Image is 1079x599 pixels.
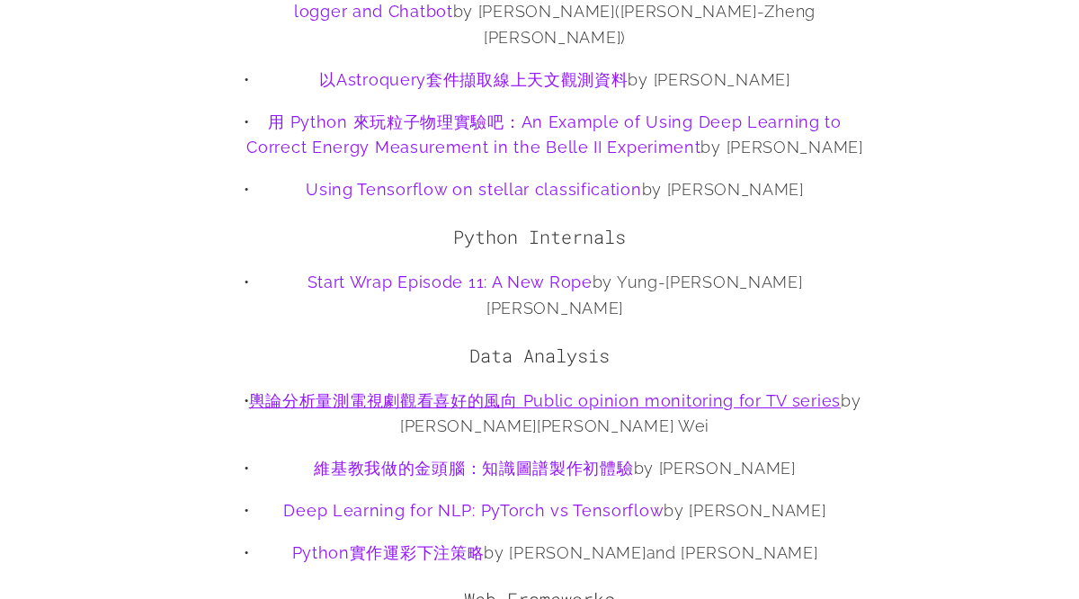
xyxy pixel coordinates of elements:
[306,180,641,199] a: Using Tensorflow on stellar classification
[314,459,633,478] a: 維基教我做的金頭腦：知識圖譜製作初體驗
[216,344,863,367] h3: Data Analysis
[246,67,863,94] p: by [PERSON_NAME]
[246,177,863,203] p: by [PERSON_NAME]
[246,541,863,567] p: by [PERSON_NAME]and [PERSON_NAME]
[292,543,485,562] a: Python實作運彩下注策略
[216,225,863,248] h3: Python Internals
[319,70,628,89] a: 以Astroquery套件擷取線上天文觀測資料
[283,501,664,520] a: Deep Learning for NLP: PyTorch vs Tensorflow
[249,391,841,410] a: 輿論分析量測電視劇觀看喜好的風向 Public opinion monitoring for TV series
[246,389,863,441] p: by [PERSON_NAME][PERSON_NAME] Wei
[246,498,863,524] p: by [PERSON_NAME]
[308,273,593,291] a: Start Wrap Episode 11: A New Rope
[246,270,863,322] p: by Yung-[PERSON_NAME] [PERSON_NAME]
[246,110,863,162] p: by [PERSON_NAME]
[246,456,863,482] p: by [PERSON_NAME]
[246,112,841,157] a: 用 Python 來玩粒子物理實驗吧：An Example of Using Deep Learning to Correct Energy Measurement in the Belle I...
